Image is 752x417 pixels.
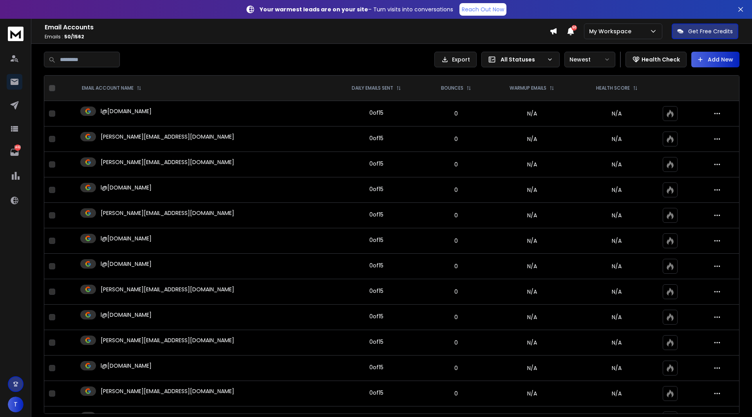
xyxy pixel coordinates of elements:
[571,25,577,31] span: 50
[64,33,84,40] span: 50 / 1562
[580,364,653,372] p: N/A
[260,5,368,13] strong: Your warmest leads are on your site
[369,211,383,218] div: 0 of 15
[428,211,484,219] p: 0
[369,134,383,142] div: 0 of 15
[691,52,739,67] button: Add New
[580,313,653,321] p: N/A
[428,135,484,143] p: 0
[428,313,484,321] p: 0
[8,397,23,412] button: T
[369,236,383,244] div: 0 of 15
[369,338,383,346] div: 0 of 15
[488,203,575,228] td: N/A
[101,158,234,166] p: [PERSON_NAME][EMAIL_ADDRESS][DOMAIN_NAME]
[369,363,383,371] div: 0 of 15
[580,186,653,194] p: N/A
[688,27,733,35] p: Get Free Credits
[580,110,653,117] p: N/A
[488,177,575,203] td: N/A
[488,152,575,177] td: N/A
[428,339,484,347] p: 0
[488,254,575,279] td: N/A
[428,237,484,245] p: 0
[45,23,550,32] h1: Email Accounts
[441,85,463,91] p: BOUNCES
[428,161,484,168] p: 0
[428,390,484,397] p: 0
[434,52,477,67] button: Export
[459,3,506,16] a: Reach Out Now
[428,364,484,372] p: 0
[101,209,234,217] p: [PERSON_NAME][EMAIL_ADDRESS][DOMAIN_NAME]
[488,305,575,330] td: N/A
[488,126,575,152] td: N/A
[625,52,687,67] button: Health Check
[369,312,383,320] div: 0 of 15
[589,27,634,35] p: My Workspace
[580,390,653,397] p: N/A
[101,235,152,242] p: l@[DOMAIN_NAME]
[101,285,234,293] p: [PERSON_NAME][EMAIL_ADDRESS][DOMAIN_NAME]
[462,5,504,13] p: Reach Out Now
[82,85,141,91] div: EMAIL ACCOUNT NAME
[580,161,653,168] p: N/A
[510,85,546,91] p: WARMUP EMAILS
[260,5,453,13] p: – Turn visits into conversations
[596,85,630,91] p: HEALTH SCORE
[45,34,550,40] p: Emails :
[488,356,575,381] td: N/A
[101,336,234,344] p: [PERSON_NAME][EMAIL_ADDRESS][DOMAIN_NAME]
[369,287,383,295] div: 0 of 15
[369,389,383,397] div: 0 of 15
[564,52,615,67] button: Newest
[488,279,575,305] td: N/A
[428,288,484,296] p: 0
[642,56,680,63] p: Health Check
[101,362,152,370] p: l@[DOMAIN_NAME]
[580,211,653,219] p: N/A
[580,237,653,245] p: N/A
[369,109,383,117] div: 0 of 15
[101,311,152,319] p: l@[DOMAIN_NAME]
[580,135,653,143] p: N/A
[101,107,152,115] p: l@[DOMAIN_NAME]
[580,262,653,270] p: N/A
[488,330,575,356] td: N/A
[352,85,393,91] p: DAILY EMAILS SENT
[101,260,152,268] p: l@[DOMAIN_NAME]
[488,101,575,126] td: N/A
[7,144,22,160] a: 1461
[580,339,653,347] p: N/A
[8,27,23,41] img: logo
[488,381,575,406] td: N/A
[501,56,544,63] p: All Statuses
[428,110,484,117] p: 0
[101,133,234,141] p: [PERSON_NAME][EMAIL_ADDRESS][DOMAIN_NAME]
[101,184,152,191] p: l@[DOMAIN_NAME]
[488,228,575,254] td: N/A
[101,387,234,395] p: [PERSON_NAME][EMAIL_ADDRESS][DOMAIN_NAME]
[428,262,484,270] p: 0
[672,23,738,39] button: Get Free Credits
[369,262,383,269] div: 0 of 15
[580,288,653,296] p: N/A
[428,186,484,194] p: 0
[369,160,383,168] div: 0 of 15
[14,144,21,151] p: 1461
[369,185,383,193] div: 0 of 15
